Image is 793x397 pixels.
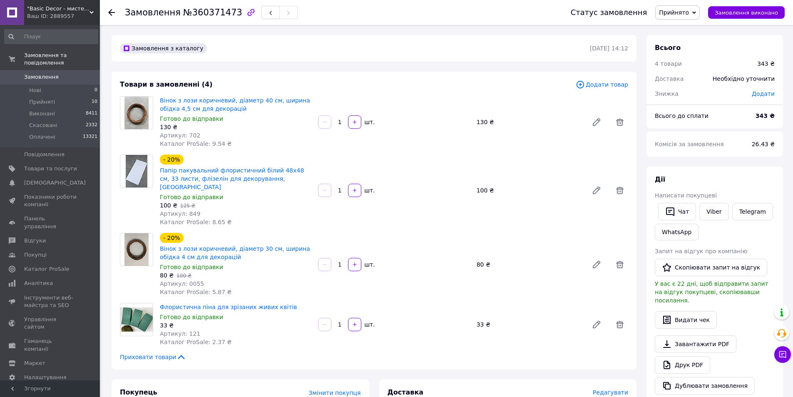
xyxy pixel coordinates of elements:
[160,264,223,270] span: Готово до відправки
[160,272,174,279] span: 80 ₴
[24,165,77,172] span: Товари та послуги
[24,179,86,187] span: [DEMOGRAPHIC_DATA]
[388,388,424,396] span: Доставка
[160,155,184,165] div: - 20%
[612,316,628,333] span: Видалити
[125,7,181,17] span: Замовлення
[715,10,778,16] span: Замовлення виконано
[24,280,53,287] span: Аналітика
[94,87,97,94] span: 0
[708,70,780,88] div: Необхідно уточнити
[24,193,77,208] span: Показники роботи компанії
[362,186,375,195] div: шт.
[473,116,585,128] div: 130 ₴
[655,377,755,395] button: Дублювати замовлення
[24,337,77,352] span: Гаманець компанії
[24,265,69,273] span: Каталог ProSale
[655,224,699,240] a: WhatsApp
[473,259,585,270] div: 80 ₴
[92,98,97,106] span: 10
[83,133,97,141] span: 13321
[29,110,55,117] span: Виконані
[658,203,696,220] button: Чат
[27,12,100,20] div: Ваш ID: 2889557
[612,182,628,199] span: Видалити
[120,353,186,361] span: Приховати товари
[752,141,775,147] span: 26.43 ₴
[362,260,375,269] div: шт.
[655,280,768,304] span: У вас є 22 дні, щоб відправити запит на відгук покупцеві, скопіювавши посилання.
[29,122,57,129] span: Скасовані
[124,233,149,266] img: Вінок з лози коричневий, діаметр 30 см, ширина обідка 4 см для декорацій
[588,182,605,199] a: Редагувати
[160,280,204,287] span: Артикул: 0055
[576,80,628,89] span: Додати товар
[180,203,195,209] span: 125 ₴
[590,45,628,52] time: [DATE] 14:12
[24,360,45,367] span: Маркет
[655,90,679,97] span: Знижка
[655,311,717,329] button: Видати чек
[160,115,223,122] span: Готово до відправки
[659,9,689,16] span: Прийнято
[29,98,55,106] span: Прийняті
[176,273,191,279] span: 100 ₴
[655,75,684,82] span: Доставка
[655,60,682,67] span: 4 товари
[86,110,97,117] span: 8411
[160,194,223,200] span: Готово до відправки
[612,256,628,273] span: Видалити
[309,390,361,396] span: Змінити покупця
[588,256,605,273] a: Редагувати
[160,167,304,190] a: Папір пакувальний флористичний білий 48х48 см, 33 листи, флізелін для декорування, [GEOGRAPHIC_DATA]
[29,87,41,94] span: Нові
[183,7,242,17] span: №360371473
[27,5,89,12] span: "Basic Decor - мистецтво, натхнене природою."
[24,52,100,67] span: Замовлення та повідомлення
[588,114,605,130] a: Редагувати
[655,248,747,255] span: Запит на відгук про компанію
[473,185,585,196] div: 100 ₴
[124,97,149,129] img: Вінок з лози коричневий, діаметр 40 см, ширина обідка 4,5 см для декорацій
[29,133,55,141] span: Оплачені
[86,122,97,129] span: 2332
[774,346,791,363] button: Чат з покупцем
[24,374,67,381] span: Налаштування
[120,307,153,332] img: Флористична піна для зрізаних живих квітів
[126,155,148,187] img: Папір пакувальний флористичний білий 48х48 см, 33 листи, флізелін для декорування, Китай
[362,320,375,329] div: шт.
[699,203,728,220] a: Viber
[24,316,77,331] span: Управління сайтом
[160,132,200,139] span: Артикул: 702
[24,215,77,230] span: Панель управління
[108,8,115,17] div: Повернутися назад
[571,8,647,17] div: Статус замовлення
[473,319,585,330] div: 33 ₴
[24,151,65,158] span: Повідомлення
[655,259,767,276] button: Скопіювати запит на відгук
[757,60,775,68] div: 343 ₴
[588,316,605,333] a: Редагувати
[160,97,310,112] a: Вінок з лози коричневий, діаметр 40 см, ширина обідка 4,5 см для декорацій
[160,219,231,225] span: Каталог ProSale: 8.65 ₴
[160,304,297,310] a: Флористична піна для зрізаних живих квітів
[4,29,98,44] input: Пошук
[655,356,710,374] a: Друк PDF
[120,80,213,88] span: Товари в замовленні (4)
[120,43,207,53] div: Замовлення з каталогу
[160,123,311,131] div: 130 ₴
[752,90,775,97] span: Додати
[362,118,375,126] div: шт.
[160,233,184,243] div: - 20%
[160,330,200,337] span: Артикул: 121
[655,112,708,119] span: Всього до сплати
[160,339,231,345] span: Каталог ProSale: 2.37 ₴
[655,141,724,147] span: Комісія за замовлення
[120,388,157,396] span: Покупець
[24,294,77,309] span: Інструменти веб-майстра та SEO
[160,289,231,295] span: Каталог ProSale: 5.87 ₴
[160,245,310,260] a: Вінок з лози коричневий, діаметр 30 см, ширина обідка 4 см для декорацій
[655,44,681,52] span: Всього
[732,203,773,220] a: Telegram
[655,335,736,353] a: Завантажити PDF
